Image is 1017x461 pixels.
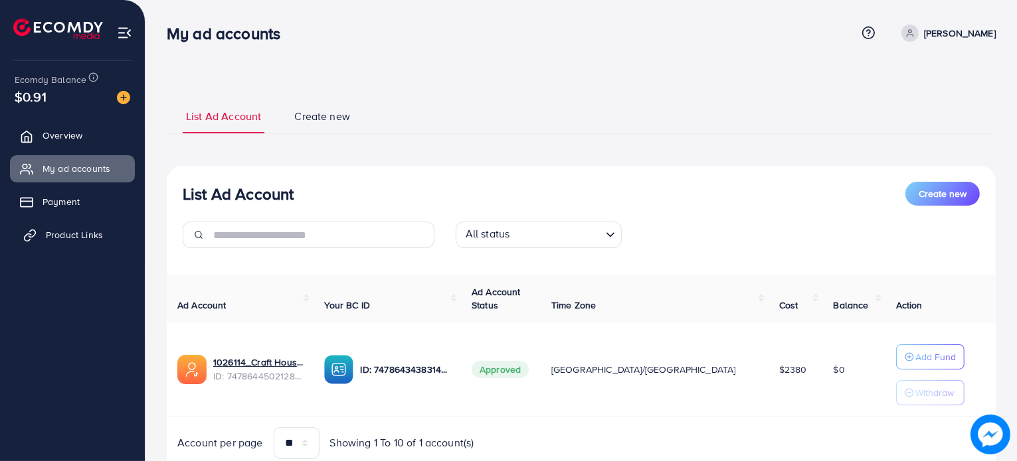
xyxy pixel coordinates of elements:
[551,298,596,312] span: Time Zone
[177,298,227,312] span: Ad Account
[915,349,956,365] p: Add Fund
[117,91,130,104] img: image
[924,25,996,41] p: [PERSON_NAME]
[779,298,798,312] span: Cost
[905,182,980,206] button: Create new
[177,435,263,450] span: Account per page
[971,415,1010,454] img: image
[43,195,80,208] span: Payment
[324,355,353,384] img: ic-ba-acc.ded83a64.svg
[463,224,513,245] span: All status
[896,298,923,312] span: Action
[177,355,207,384] img: ic-ads-acc.e4c84228.svg
[117,25,132,40] img: menu
[213,369,303,383] span: ID: 7478644502128017424
[472,285,521,312] span: Ad Account Status
[46,228,103,241] span: Product Links
[915,385,954,401] p: Withdraw
[294,109,350,124] span: Create new
[15,73,86,86] span: Ecomdy Balance
[513,224,600,245] input: Search for option
[186,109,261,124] span: List Ad Account
[183,184,294,204] h3: List Ad Account
[10,188,135,215] a: Payment
[15,87,46,106] span: $0.91
[324,298,370,312] span: Your BC ID
[13,19,103,39] img: logo
[330,435,474,450] span: Showing 1 To 10 of 1 account(s)
[167,24,291,43] h3: My ad accounts
[779,363,807,376] span: $2380
[43,129,82,142] span: Overview
[896,344,965,369] button: Add Fund
[10,155,135,182] a: My ad accounts
[10,122,135,149] a: Overview
[834,298,869,312] span: Balance
[472,361,529,378] span: Approved
[43,162,110,175] span: My ad accounts
[10,222,135,248] a: Product Links
[360,362,450,377] p: ID: 7478643438314061825
[896,25,996,42] a: [PERSON_NAME]
[834,363,845,376] span: $0
[213,356,303,383] div: <span class='underline'>1026114_Craft House Heritage_1741257625124</span></br>7478644502128017424
[213,356,303,369] a: 1026114_Craft House Heritage_1741257625124
[896,380,965,405] button: Withdraw
[919,187,967,200] span: Create new
[456,222,622,248] div: Search for option
[551,363,736,376] span: [GEOGRAPHIC_DATA]/[GEOGRAPHIC_DATA]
